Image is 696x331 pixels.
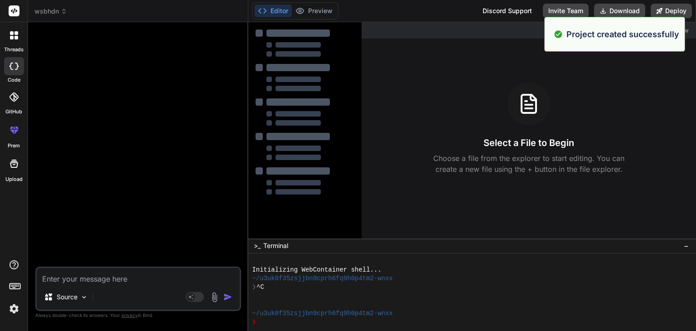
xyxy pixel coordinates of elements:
[209,292,220,302] img: attachment
[254,5,292,17] button: Editor
[256,283,264,292] span: ^C
[252,283,256,292] span: ❯
[292,5,336,17] button: Preview
[223,292,232,302] img: icon
[35,311,241,320] p: Always double-check its answers. Your in Bind
[543,4,589,18] button: Invite Team
[477,4,537,18] div: Discord Support
[682,239,691,253] button: −
[8,76,20,84] label: code
[34,7,67,16] span: wsbhdn
[5,175,23,183] label: Upload
[427,153,630,175] p: Choose a file from the explorer to start editing. You can create a new file using the + button in...
[254,241,261,250] span: >_
[252,266,381,274] span: Initializing WebContainer shell...
[252,274,393,283] span: ~/u3uk0f35zsjjbn9cprh6fq9h0p4tm2-wnxx
[263,241,288,250] span: Terminal
[684,241,689,250] span: −
[6,301,22,316] img: settings
[483,136,574,149] h3: Select a File to Begin
[252,318,256,326] span: ❯
[566,28,679,40] p: Project created successfully
[8,142,20,150] label: prem
[252,309,393,318] span: ~/u3uk0f35zsjjbn9cprh6fq9h0p4tm2-wnxx
[554,28,563,40] img: alert
[594,4,645,18] button: Download
[5,108,22,116] label: GitHub
[4,46,24,54] label: threads
[651,4,692,18] button: Deploy
[57,292,77,302] p: Source
[121,312,138,318] span: privacy
[80,293,88,301] img: Pick Models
